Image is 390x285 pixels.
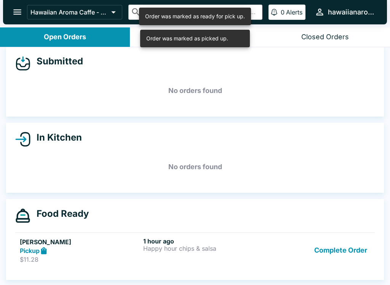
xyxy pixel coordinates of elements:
h4: Submitted [30,56,83,67]
button: open drawer [8,2,27,22]
a: [PERSON_NAME]Pickup$11.281 hour agoHappy hour chips & salsaComplete Order [15,232,375,268]
h4: In Kitchen [30,132,82,143]
div: hawaiianaromacaffe [328,8,375,17]
strong: Pickup [20,247,40,255]
div: Order was marked as ready for pick up. [145,10,245,23]
p: Happy hour chips & salsa [143,245,264,252]
div: Order was marked as picked up. [146,32,228,45]
button: Hawaiian Aroma Caffe - Waikiki Beachcomber [27,5,122,19]
p: Alerts [286,8,302,16]
p: 0 [281,8,285,16]
h5: [PERSON_NAME] [20,237,140,247]
h4: Food Ready [30,208,89,219]
button: hawaiianaromacaffe [312,4,378,20]
h5: No orders found [15,153,375,181]
div: Closed Orders [301,33,349,42]
h5: No orders found [15,77,375,104]
div: Open Orders [44,33,86,42]
h6: 1 hour ago [143,237,264,245]
p: Hawaiian Aroma Caffe - Waikiki Beachcomber [30,8,108,16]
button: Complete Order [311,237,370,264]
p: $11.28 [20,256,140,263]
